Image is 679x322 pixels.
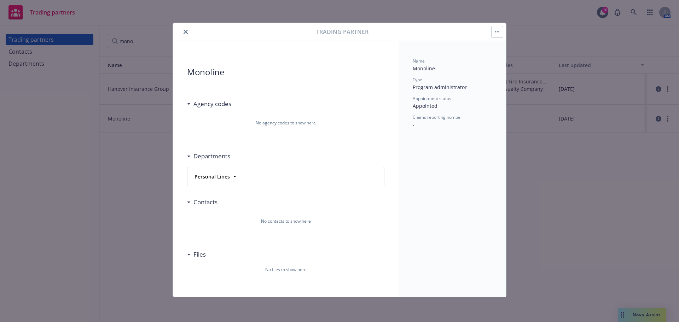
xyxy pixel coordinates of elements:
button: close [181,28,190,36]
span: Program administrator [413,84,467,90]
span: Appointment status [413,95,451,101]
span: Trading partner [316,28,368,36]
div: Contacts [187,198,217,207]
span: No files to show here [265,267,307,273]
div: Monoline [187,66,384,78]
span: Monoline [413,65,435,72]
span: Name [413,58,425,64]
div: Departments [187,152,230,161]
div: Files [187,250,206,259]
span: Appointed [413,103,437,109]
h3: Departments [193,152,230,161]
span: - [413,122,414,128]
h3: Contacts [193,198,217,207]
h3: Agency codes [193,99,231,109]
strong: Personal Lines [195,173,230,180]
h3: Files [193,250,206,259]
div: Agency codes [187,99,231,109]
span: No agency codes to show here [256,120,316,126]
span: No contacts to show here [261,218,311,224]
span: Type [413,77,422,83]
span: Claims reporting number [413,114,462,120]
